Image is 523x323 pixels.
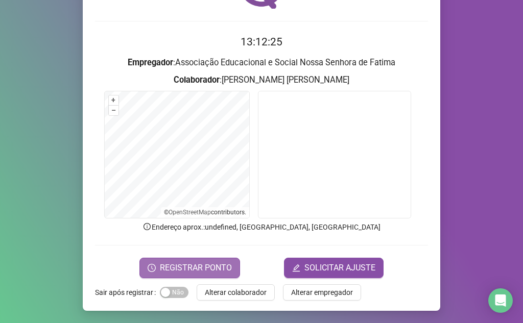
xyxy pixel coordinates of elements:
span: clock-circle [148,264,156,272]
button: + [109,95,118,105]
strong: Empregador [128,58,173,67]
h3: : [PERSON_NAME] [PERSON_NAME] [95,73,428,87]
strong: Colaborador [174,75,220,85]
li: © contributors. [164,209,246,216]
button: Alterar empregador [283,284,361,301]
span: edit [292,264,300,272]
span: SOLICITAR AJUSTE [304,262,375,274]
button: Alterar colaborador [197,284,275,301]
div: Open Intercom Messenger [488,288,513,313]
button: REGISTRAR PONTO [139,258,240,278]
span: Alterar colaborador [205,287,267,298]
p: Endereço aprox. : undefined, [GEOGRAPHIC_DATA], [GEOGRAPHIC_DATA] [95,221,428,233]
a: OpenStreetMap [169,209,211,216]
button: – [109,106,118,115]
span: Alterar empregador [291,287,353,298]
h3: : Associação Educacional e Social Nossa Senhora de Fatima [95,56,428,69]
label: Sair após registrar [95,284,160,301]
span: REGISTRAR PONTO [160,262,232,274]
time: 13:12:25 [241,36,282,48]
button: editSOLICITAR AJUSTE [284,258,384,278]
span: info-circle [142,222,152,231]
